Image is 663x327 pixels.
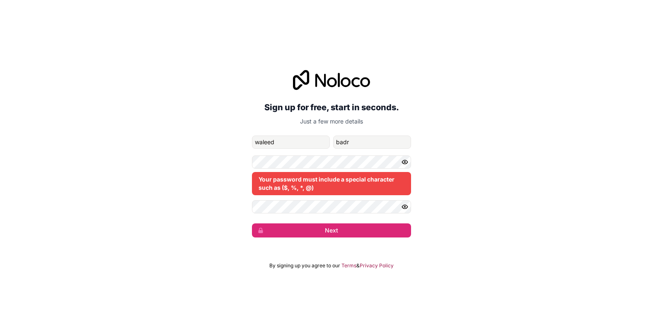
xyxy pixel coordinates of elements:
h2: Sign up for free, start in seconds. [252,100,411,115]
input: Password [252,155,411,169]
input: family-name [333,136,411,149]
p: Just a few more details [252,117,411,126]
input: given-name [252,136,330,149]
a: Terms [341,262,356,269]
span: By signing up you agree to our [269,262,340,269]
button: Next [252,223,411,237]
a: Privacy Policy [360,262,394,269]
span: & [356,262,360,269]
input: Confirm password [252,200,411,213]
div: Your password must include a special character such as ($, %, *, @) [252,172,411,195]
